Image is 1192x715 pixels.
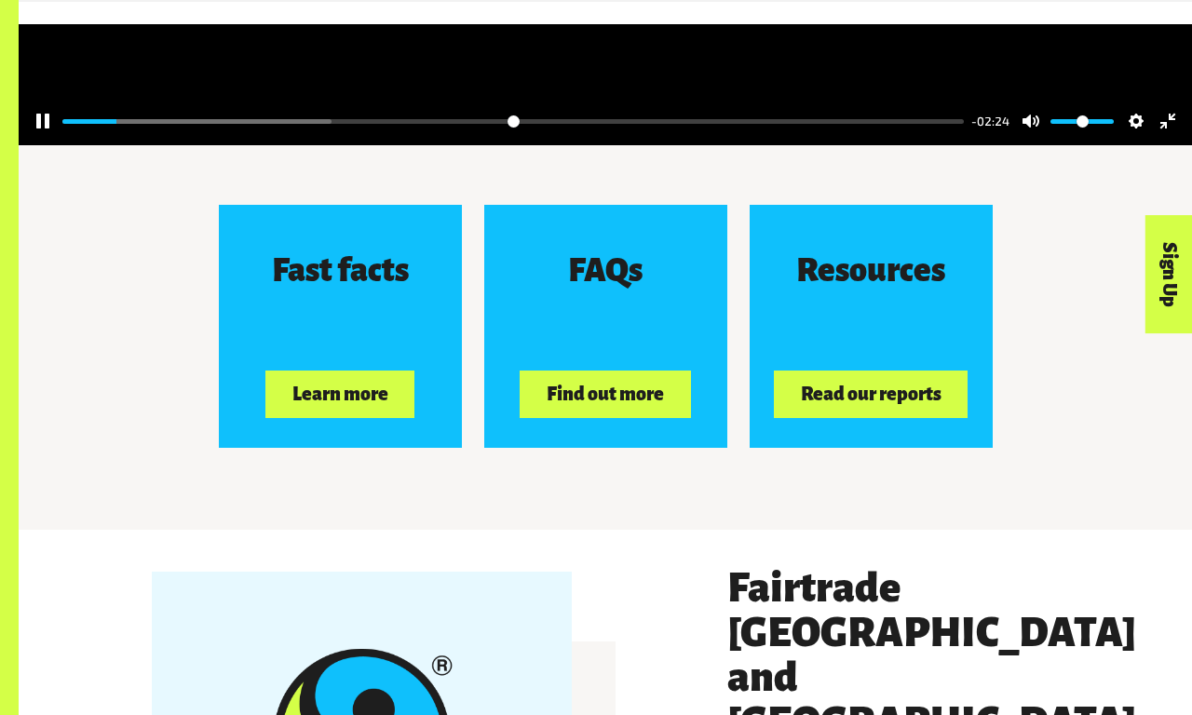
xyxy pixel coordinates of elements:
[62,113,964,130] input: Seek
[796,253,945,289] h3: Resources
[219,205,462,448] a: Fast facts Learn more
[520,371,690,418] button: Find out more
[774,371,968,418] button: Read our reports
[265,371,414,418] button: Learn more
[750,205,993,448] a: Resources Read our reports
[568,253,643,289] h3: FAQs
[1050,113,1114,130] input: Volume
[272,253,409,289] h3: Fast facts
[967,111,1014,131] div: Current time
[484,205,727,448] a: FAQs Find out more
[28,106,58,136] button: Pause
